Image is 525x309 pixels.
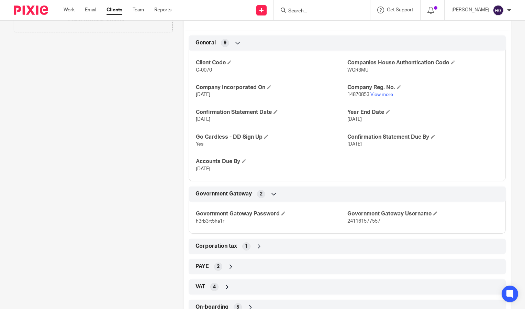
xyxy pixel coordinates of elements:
[64,7,75,13] a: Work
[224,40,226,46] span: 9
[196,92,210,97] span: [DATE]
[133,7,144,13] a: Team
[347,134,499,141] h4: Confirmation Statement Due By
[213,284,216,290] span: 4
[196,68,212,73] span: C-0070
[260,191,262,198] span: 2
[196,167,210,171] span: [DATE]
[196,142,203,147] span: Yes
[196,283,205,290] span: VAT
[347,68,368,73] span: WGR3MU
[288,8,349,14] input: Search
[245,243,248,250] span: 1
[196,117,210,122] span: [DATE]
[370,92,393,97] a: View more
[347,219,380,224] span: 241161577557
[196,243,237,250] span: Corporation tax
[347,59,499,66] h4: Companies House Authentication Code
[14,6,48,15] img: Pixie
[347,109,499,116] h4: Year End Date
[196,84,347,91] h4: Company Incorporated On
[196,134,347,141] h4: Go Cardless - DD Sign Up
[451,7,489,13] p: [PERSON_NAME]
[347,92,369,97] span: 14870853
[196,59,347,66] h4: Client Code
[347,84,499,91] h4: Company Reg. No.
[217,263,220,270] span: 2
[387,8,413,12] span: Get Support
[347,142,362,147] span: [DATE]
[347,210,499,217] h4: Government Gateway Username
[493,5,504,16] img: svg%3E
[107,7,122,13] a: Clients
[196,263,209,270] span: PAYE
[347,117,362,122] span: [DATE]
[196,190,252,198] span: Government Gateway
[196,39,216,46] span: General
[154,7,171,13] a: Reports
[196,109,347,116] h4: Confirmation Statement Date
[196,219,224,224] span: h3rb3rt5ha1r
[196,158,347,165] h4: Accounts Due By
[196,210,347,217] h4: Government Gateway Password
[85,7,96,13] a: Email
